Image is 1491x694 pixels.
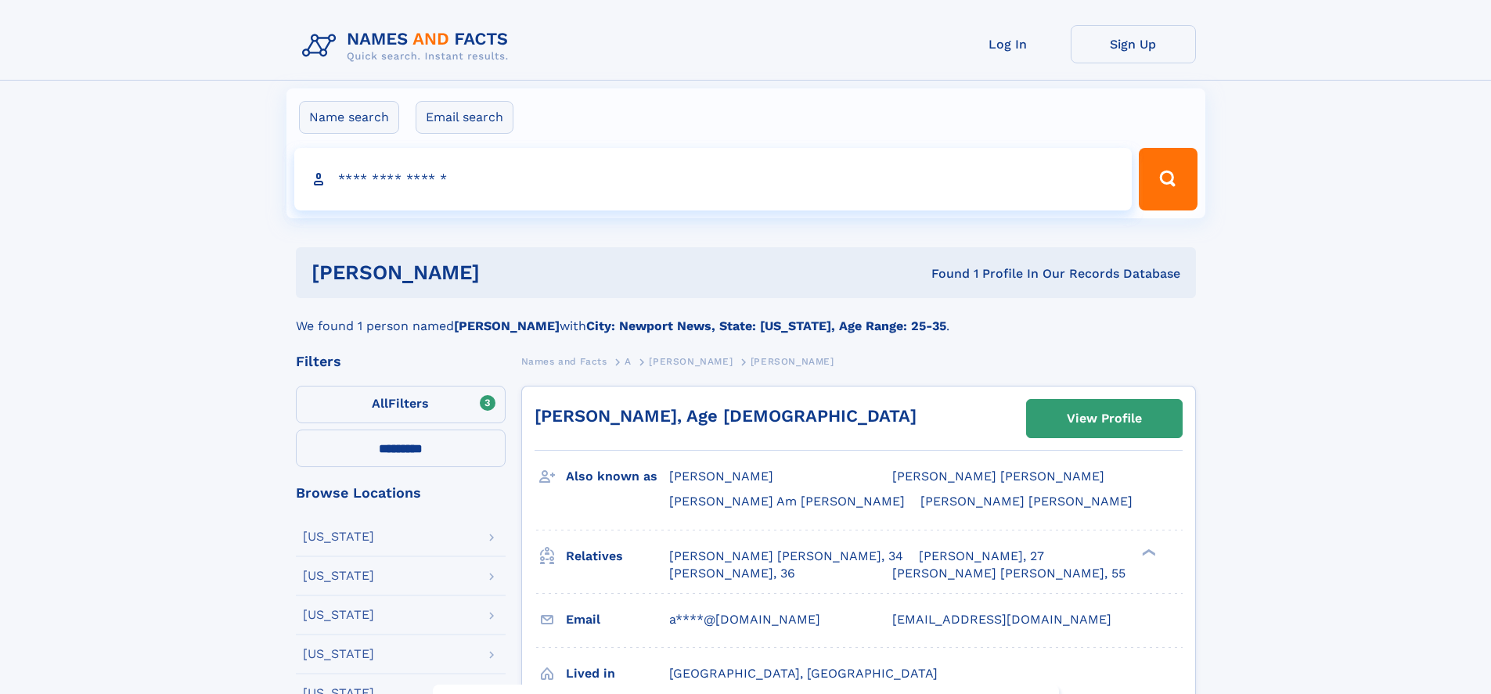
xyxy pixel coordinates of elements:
[919,548,1044,565] a: [PERSON_NAME], 27
[566,660,669,687] h3: Lived in
[535,406,917,426] a: [PERSON_NAME], Age [DEMOGRAPHIC_DATA]
[299,101,399,134] label: Name search
[892,612,1111,627] span: [EMAIL_ADDRESS][DOMAIN_NAME]
[454,318,560,333] b: [PERSON_NAME]
[303,648,374,660] div: [US_STATE]
[892,469,1104,484] span: [PERSON_NAME] [PERSON_NAME]
[312,263,706,282] h1: [PERSON_NAME]
[920,494,1133,509] span: [PERSON_NAME] [PERSON_NAME]
[296,486,506,500] div: Browse Locations
[586,318,946,333] b: City: Newport News, State: [US_STATE], Age Range: 25-35
[669,666,938,681] span: [GEOGRAPHIC_DATA], [GEOGRAPHIC_DATA]
[625,356,632,367] span: A
[372,396,388,411] span: All
[892,565,1125,582] a: [PERSON_NAME] [PERSON_NAME], 55
[566,463,669,490] h3: Also known as
[751,356,834,367] span: [PERSON_NAME]
[1138,547,1157,557] div: ❯
[1071,25,1196,63] a: Sign Up
[296,354,506,369] div: Filters
[1027,400,1182,437] a: View Profile
[625,351,632,371] a: A
[296,25,521,67] img: Logo Names and Facts
[303,530,374,543] div: [US_STATE]
[669,494,905,509] span: [PERSON_NAME] Am [PERSON_NAME]
[566,606,669,633] h3: Email
[1139,148,1197,210] button: Search Button
[669,548,903,565] a: [PERSON_NAME] [PERSON_NAME], 34
[416,101,513,134] label: Email search
[296,298,1196,336] div: We found 1 person named with .
[669,565,795,582] a: [PERSON_NAME], 36
[303,609,374,621] div: [US_STATE]
[649,351,733,371] a: [PERSON_NAME]
[296,386,506,423] label: Filters
[945,25,1071,63] a: Log In
[294,148,1133,210] input: search input
[649,356,733,367] span: [PERSON_NAME]
[521,351,607,371] a: Names and Facts
[566,543,669,570] h3: Relatives
[1067,401,1142,437] div: View Profile
[669,469,773,484] span: [PERSON_NAME]
[705,265,1180,282] div: Found 1 Profile In Our Records Database
[303,570,374,582] div: [US_STATE]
